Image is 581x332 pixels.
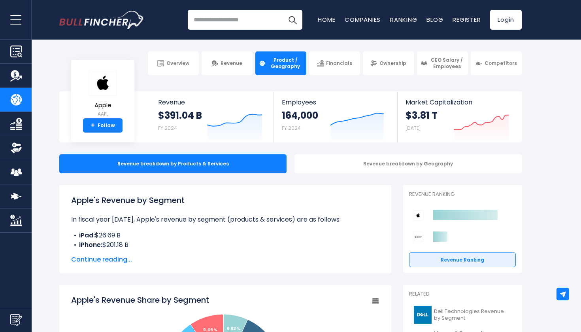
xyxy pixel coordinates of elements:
[426,15,443,24] a: Blog
[409,191,516,198] p: Revenue Ranking
[71,255,379,264] span: Continue reading...
[326,60,352,66] span: Financials
[83,118,123,133] a: +Follow
[79,231,95,240] b: iPad:
[318,15,335,24] a: Home
[10,142,22,154] img: Ownership
[345,15,381,24] a: Companies
[158,99,266,106] span: Revenue
[409,252,516,267] a: Revenue Ranking
[398,91,521,142] a: Market Capitalization $3.81 T [DATE]
[430,57,464,69] span: CEO Salary / Employees
[255,51,306,75] a: Product / Geography
[202,51,253,75] a: Revenue
[166,60,189,66] span: Overview
[79,240,102,249] b: iPhone:
[363,51,414,75] a: Ownership
[59,11,144,29] a: Go to homepage
[409,304,516,326] a: Dell Technologies Revenue by Segment
[490,10,522,30] a: Login
[409,291,516,298] p: Related
[406,99,513,106] span: Market Capitalization
[221,60,242,66] span: Revenue
[390,15,417,24] a: Ranking
[71,240,379,250] li: $201.18 B
[71,215,379,224] p: In fiscal year [DATE], Apple's revenue by segment (products & services) are as follows:
[89,110,117,118] small: AAPL
[282,99,389,106] span: Employees
[453,15,481,24] a: Register
[309,51,360,75] a: Financials
[406,109,438,121] strong: $3.81 T
[274,91,397,142] a: Employees 164,000 FY 2024
[268,57,303,69] span: Product / Geography
[59,154,287,173] div: Revenue breakdown by Products & Services
[417,51,468,75] a: CEO Salary / Employees
[282,109,318,121] strong: 164,000
[413,210,423,220] img: Apple competitors logo
[471,51,522,75] a: Competitors
[158,109,202,121] strong: $391.04 B
[158,125,177,131] small: FY 2024
[294,154,522,173] div: Revenue breakdown by Geography
[89,70,117,96] img: AAPL logo
[71,194,379,206] h1: Apple's Revenue by Segment
[71,294,209,305] tspan: Apple's Revenue Share by Segment
[406,125,421,131] small: [DATE]
[414,306,432,324] img: DELL logo
[434,308,511,322] span: Dell Technologies Revenue by Segment
[413,232,423,242] img: Sony Group Corporation competitors logo
[89,102,117,109] span: Apple
[283,10,302,30] button: Search
[485,60,517,66] span: Competitors
[91,122,95,129] strong: +
[379,60,406,66] span: Ownership
[227,326,240,332] tspan: 6.83 %
[282,125,301,131] small: FY 2024
[89,69,117,119] a: Apple AAPL
[148,51,199,75] a: Overview
[150,91,274,142] a: Revenue $391.04 B FY 2024
[59,11,145,29] img: Bullfincher logo
[71,231,379,240] li: $26.69 B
